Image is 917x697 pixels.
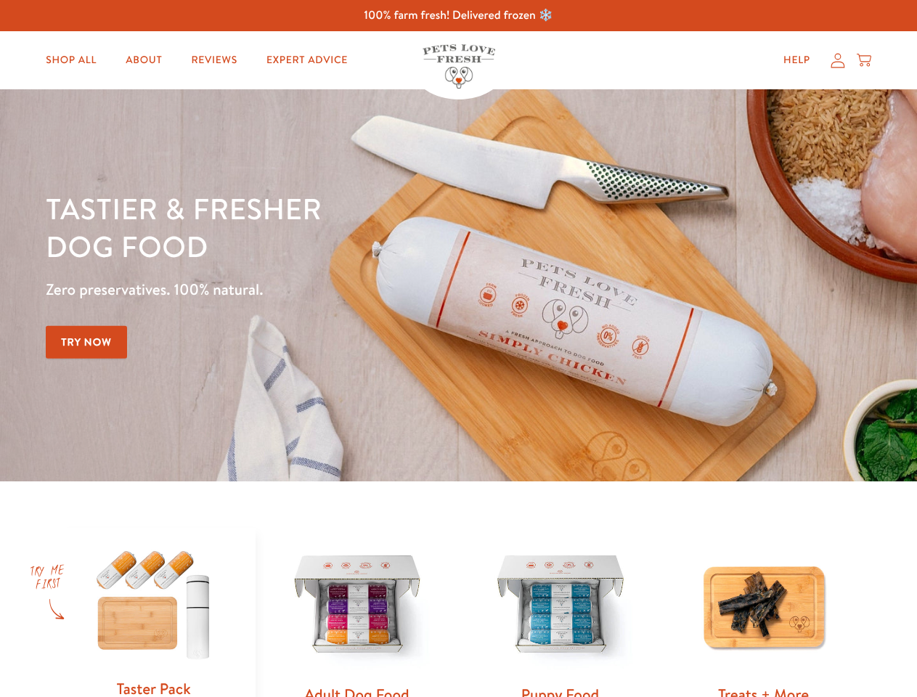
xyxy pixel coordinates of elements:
a: Help [772,46,822,75]
h1: Tastier & fresher dog food [46,189,596,265]
a: Reviews [179,46,248,75]
a: Shop All [34,46,108,75]
a: About [114,46,174,75]
img: Pets Love Fresh [423,44,495,89]
a: Expert Advice [255,46,359,75]
p: Zero preservatives. 100% natural. [46,277,596,303]
a: Try Now [46,326,127,359]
